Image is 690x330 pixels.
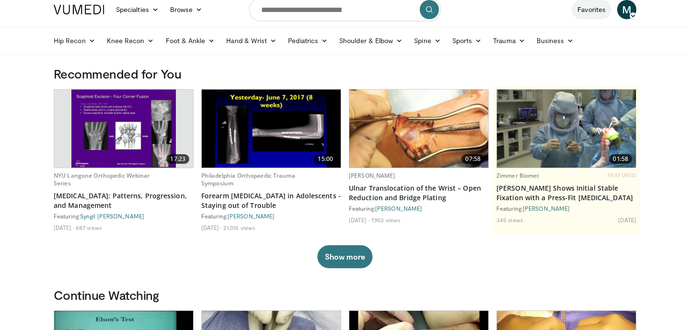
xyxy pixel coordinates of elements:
li: 21,015 views [223,224,255,231]
li: 7,903 views [371,216,401,224]
a: Shoulder & Elbow [333,31,408,50]
span: 07:58 [461,154,484,164]
span: 15:00 [314,154,337,164]
a: NYU Langone Orthopedic Webinar Series [54,171,150,187]
li: 345 views [496,216,523,224]
li: [DATE] [201,224,222,231]
div: Featuring: [201,212,341,220]
span: FEATURED [608,172,636,179]
a: 15:00 [202,90,341,168]
a: Foot & Ankle [160,31,221,50]
li: 887 views [76,224,102,231]
img: 6bc46ad6-b634-4876-a934-24d4e08d5fac.620x360_q85_upscale.jpg [497,90,636,168]
a: Spine [408,31,446,50]
div: Featuring: [54,212,194,220]
h3: Recommended for You [54,66,636,81]
a: Business [531,31,580,50]
li: [DATE] [349,216,369,224]
a: [PERSON_NAME] [349,171,395,180]
span: 17:23 [166,154,189,164]
a: [PERSON_NAME] [375,205,422,212]
a: Syngil [PERSON_NAME] [80,213,144,219]
button: Show more [317,245,372,268]
a: Sports [447,31,488,50]
span: 01:58 [609,154,632,164]
a: 17:23 [54,90,193,168]
a: Trauma [487,31,531,50]
li: [DATE] [54,224,74,231]
a: 01:58 [497,90,636,168]
a: [MEDICAL_DATA]: Patterns, Progression, and Management [54,191,194,210]
img: 25619031-145e-4c60-a054-82f5ddb5a1ab.620x360_q85_upscale.jpg [202,90,341,168]
a: Hip Recon [48,31,101,50]
img: dd1c6a95-8caf-43ab-ade5-2f0fdfd7f0af.620x360_q85_upscale.jpg [71,90,176,168]
a: Pediatrics [282,31,333,50]
a: [PERSON_NAME] [523,205,570,212]
a: 07:58 [349,90,488,168]
a: Philadelphia Orthopaedic Trauma Symposium [201,171,295,187]
div: Featuring: [349,205,489,212]
div: Featuring: [496,205,636,212]
a: Zimmer Biomet [496,171,540,180]
a: Ulnar Translocation of the Wrist – Open Reduction and Bridge Plating [349,183,489,203]
li: [DATE] [618,216,636,224]
a: [PERSON_NAME] Shows Initial Stable Fixation with a Press-Fit [MEDICAL_DATA] [496,183,636,203]
h3: Continue Watching [54,287,636,303]
img: VuMedi Logo [54,5,104,14]
a: [PERSON_NAME] [228,213,275,219]
a: Forearm [MEDICAL_DATA] in Adolescents - Staying out of Trouble [201,191,341,210]
img: 80c898ec-831a-42b7-be05-3ed5b3dfa407.620x360_q85_upscale.jpg [349,90,488,168]
a: Hand & Wrist [220,31,282,50]
a: Knee Recon [101,31,160,50]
